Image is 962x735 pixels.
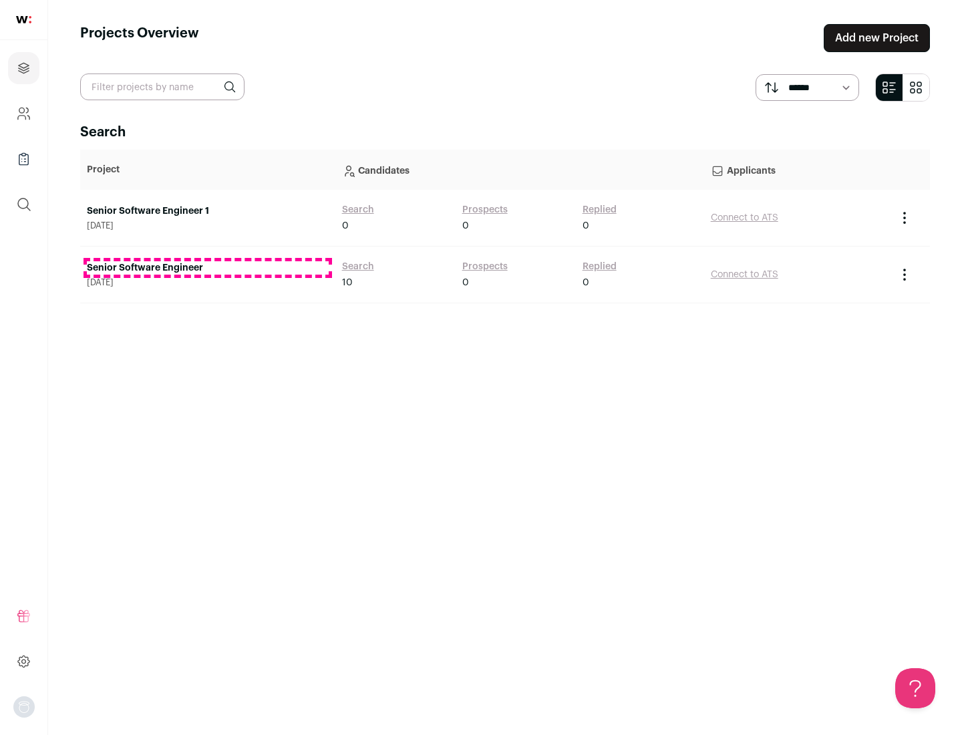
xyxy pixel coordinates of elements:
[87,204,329,218] a: Senior Software Engineer 1
[87,277,329,288] span: [DATE]
[8,52,39,84] a: Projects
[897,267,913,283] button: Project Actions
[342,219,349,233] span: 0
[80,123,930,142] h2: Search
[583,276,589,289] span: 0
[342,260,374,273] a: Search
[80,24,199,52] h1: Projects Overview
[8,143,39,175] a: Company Lists
[895,668,935,708] iframe: Help Scout Beacon - Open
[711,213,778,223] a: Connect to ATS
[87,163,329,176] p: Project
[824,24,930,52] a: Add new Project
[711,270,778,279] a: Connect to ATS
[8,98,39,130] a: Company and ATS Settings
[87,261,329,275] a: Senior Software Engineer
[80,73,245,100] input: Filter projects by name
[13,696,35,718] img: nopic.png
[342,156,697,183] p: Candidates
[462,276,469,289] span: 0
[583,260,617,273] a: Replied
[342,203,374,216] a: Search
[342,276,353,289] span: 10
[462,219,469,233] span: 0
[16,16,31,23] img: wellfound-shorthand-0d5821cbd27db2630d0214b213865d53afaa358527fdda9d0ea32b1df1b89c2c.svg
[897,210,913,226] button: Project Actions
[87,220,329,231] span: [DATE]
[583,203,617,216] a: Replied
[13,696,35,718] button: Open dropdown
[462,260,508,273] a: Prospects
[583,219,589,233] span: 0
[711,156,883,183] p: Applicants
[462,203,508,216] a: Prospects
